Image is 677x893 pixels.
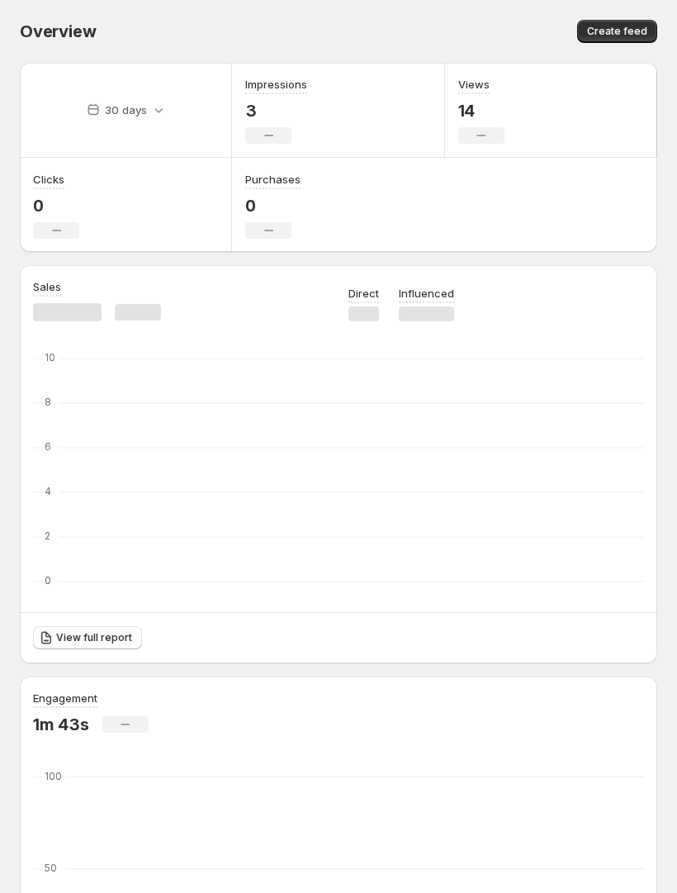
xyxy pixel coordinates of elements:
[245,196,301,216] p: 0
[45,862,57,874] text: 50
[45,530,50,542] text: 2
[33,278,61,295] h3: Sales
[45,440,51,453] text: 6
[33,690,97,706] h3: Engagement
[577,20,657,43] button: Create feed
[20,21,96,41] span: Overview
[33,171,64,188] h3: Clicks
[45,574,51,587] text: 0
[399,285,454,302] p: Influenced
[458,101,504,121] p: 14
[45,396,51,408] text: 8
[245,171,301,188] h3: Purchases
[348,285,379,302] p: Direct
[587,25,647,38] span: Create feed
[33,715,89,734] p: 1m 43s
[458,76,490,93] h3: Views
[45,485,51,497] text: 4
[245,101,307,121] p: 3
[105,102,147,118] p: 30 days
[56,631,132,644] span: View full report
[45,351,55,363] text: 10
[33,626,142,649] a: View full report
[245,76,307,93] h3: Impressions
[33,196,79,216] p: 0
[45,770,62,782] text: 100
